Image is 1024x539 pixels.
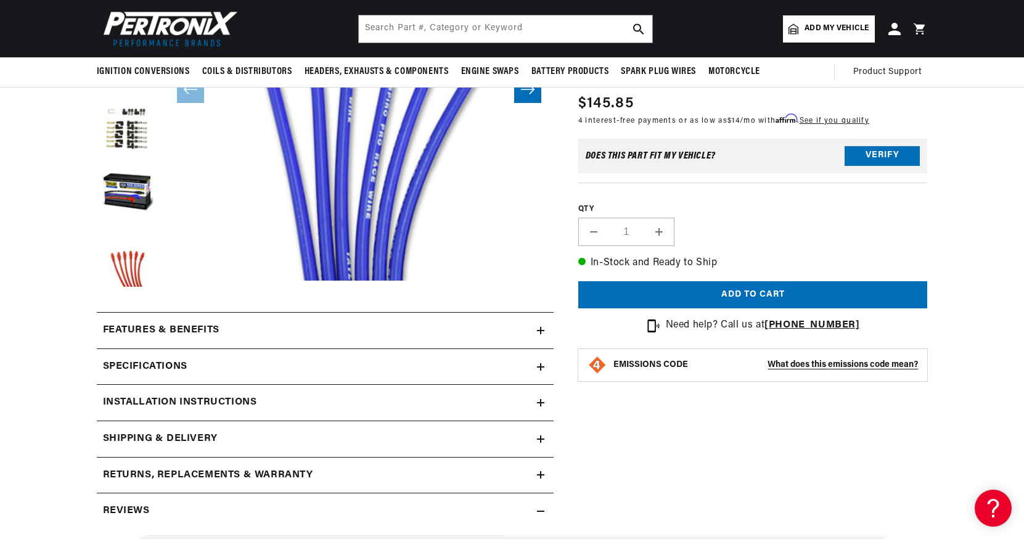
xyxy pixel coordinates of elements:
[455,57,525,86] summary: Engine Swaps
[776,114,797,123] span: Affirm
[702,57,766,86] summary: Motorcycle
[783,15,874,43] a: Add my vehicle
[588,355,607,375] img: Emissions code
[613,360,919,371] button: EMISSIONS CODEWhat does this emissions code mean?
[578,204,928,215] label: QTY
[727,117,740,125] span: $14
[625,15,652,43] button: search button
[97,231,158,293] button: Load image 6 in gallery view
[305,65,449,78] span: Headers, Exhausts & Components
[578,93,634,115] span: $145.85
[97,458,554,493] summary: Returns, Replacements & Warranty
[764,321,859,331] a: [PHONE_NUMBER]
[615,57,702,86] summary: Spark Plug Wires
[805,23,869,35] span: Add my vehicle
[97,96,158,157] button: Load image 4 in gallery view
[97,421,554,457] summary: Shipping & Delivery
[531,65,609,78] span: Battery Products
[97,65,190,78] span: Ignition Conversions
[202,65,292,78] span: Coils & Distributors
[97,57,196,86] summary: Ignition Conversions
[461,65,519,78] span: Engine Swaps
[103,323,219,339] h2: Features & Benefits
[97,493,554,529] summary: Reviews
[768,360,918,369] strong: What does this emissions code mean?
[578,115,869,126] p: 4 interest-free payments or as low as /mo with .
[578,255,928,271] p: In-Stock and Ready to Ship
[177,76,204,103] button: Slide left
[97,349,554,385] summary: Specifications
[97,385,554,421] summary: Installation instructions
[666,318,860,334] p: Need help? Call us at
[613,360,688,369] strong: EMISSIONS CODE
[525,57,615,86] summary: Battery Products
[196,57,298,86] summary: Coils & Distributors
[298,57,455,86] summary: Headers, Exhausts & Components
[853,57,928,87] summary: Product Support
[621,65,696,78] span: Spark Plug Wires
[97,7,239,50] img: Pertronix
[103,431,218,447] h2: Shipping & Delivery
[103,359,187,375] h2: Specifications
[359,15,652,43] input: Search Part #, Category or Keyword
[845,146,920,166] button: Verify
[103,467,313,483] h2: Returns, Replacements & Warranty
[97,163,158,225] button: Load image 5 in gallery view
[586,151,716,161] div: Does This part fit My vehicle?
[708,65,760,78] span: Motorcycle
[97,313,554,348] summary: Features & Benefits
[103,503,150,519] h2: Reviews
[103,395,257,411] h2: Installation instructions
[853,65,922,79] span: Product Support
[578,281,928,309] button: Add to cart
[514,76,541,103] button: Slide right
[800,117,869,125] a: See if you qualify - Learn more about Affirm Financing (opens in modal)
